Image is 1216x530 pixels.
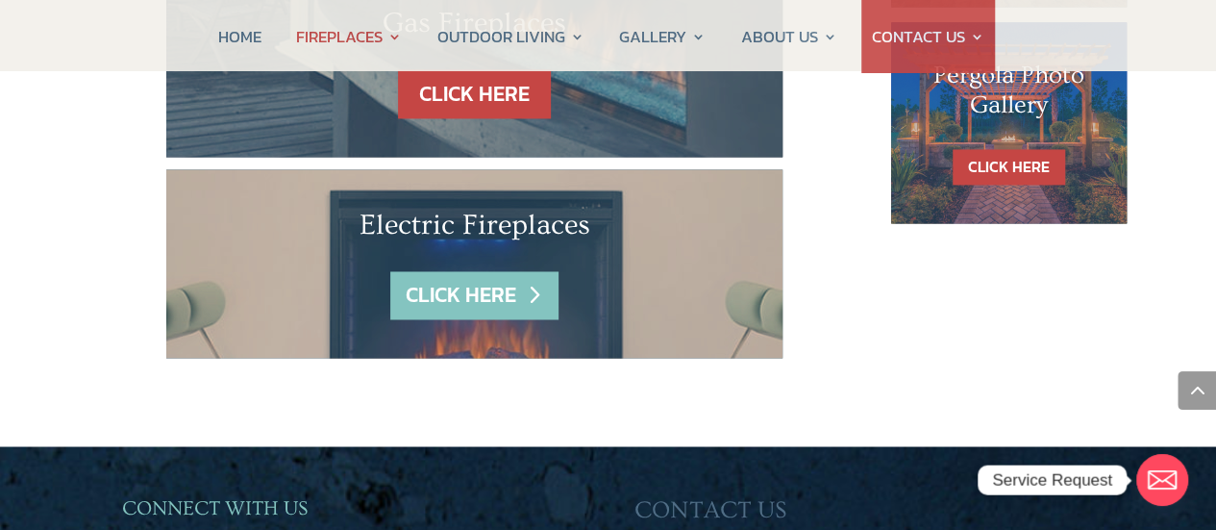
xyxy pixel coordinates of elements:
h1: Pergola Photo Gallery [930,61,1089,130]
a: CLICK HERE [390,271,558,320]
a: Email [1136,454,1188,506]
span: CONNECT WITH US [122,496,308,518]
a: CLICK HERE [953,149,1065,185]
a: CLICK HERE [398,69,551,118]
h2: Electric Fireplaces [224,208,726,252]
